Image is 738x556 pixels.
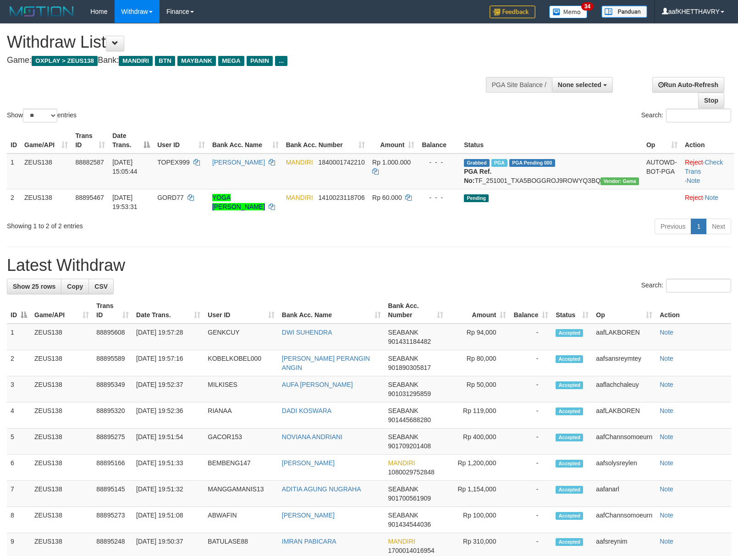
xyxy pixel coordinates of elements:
td: 88895589 [93,350,132,376]
span: GORD77 [157,194,184,201]
span: Accepted [556,486,583,494]
td: 88895145 [93,481,132,507]
a: Copy [61,279,89,294]
th: Action [656,297,731,324]
td: GENKCUY [204,324,278,350]
td: aafsansreymtey [592,350,656,376]
span: SEABANK [388,433,419,440]
td: ABWAFIN [204,507,278,533]
td: aafChannsomoeurn [592,507,656,533]
th: Trans ID: activate to sort column ascending [72,127,109,154]
span: MEGA [218,56,244,66]
a: Note [660,329,673,336]
span: Copy 901434544036 to clipboard [388,521,431,528]
span: Copy 901431184482 to clipboard [388,338,431,345]
span: Copy [67,283,83,290]
td: ZEUS138 [31,455,93,481]
a: AUFA [PERSON_NAME] [282,381,353,388]
span: Copy 1700014016954 to clipboard [388,547,435,554]
th: Op: activate to sort column ascending [592,297,656,324]
th: Date Trans.: activate to sort column descending [109,127,154,154]
span: SEABANK [388,407,419,414]
th: ID: activate to sort column descending [7,297,31,324]
a: Note [660,355,673,362]
span: Grabbed [464,159,490,167]
a: Note [705,194,719,201]
span: [DATE] 15:05:44 [112,159,138,175]
td: [DATE] 19:57:28 [132,324,204,350]
h1: Withdraw List [7,33,483,51]
td: 88895275 [93,429,132,455]
a: NOVIANA ANDRIANI [282,433,342,440]
a: Stop [698,93,724,108]
span: Marked by aafnoeunsreypich [491,159,507,167]
a: Reject [685,194,703,201]
a: [PERSON_NAME] [282,459,335,467]
span: Copy 1410023118706 to clipboard [318,194,364,201]
td: 88895349 [93,376,132,402]
span: ... [275,56,287,66]
td: ZEUS138 [31,507,93,533]
td: - [510,507,552,533]
span: SEABANK [388,381,419,388]
td: Rp 1,154,000 [447,481,510,507]
th: Amount: activate to sort column ascending [447,297,510,324]
td: ZEUS138 [31,350,93,376]
th: Bank Acc. Name: activate to sort column ascending [278,297,385,324]
span: Accepted [556,512,583,520]
a: CSV [88,279,114,294]
td: [DATE] 19:51:54 [132,429,204,455]
span: Accepted [556,381,583,389]
a: YOGA [PERSON_NAME] [212,194,265,210]
td: - [510,402,552,429]
td: 88895166 [93,455,132,481]
a: Reject [685,159,703,166]
img: MOTION_logo.png [7,5,77,18]
th: Game/API: activate to sort column ascending [31,297,93,324]
td: GACOR153 [204,429,278,455]
a: [PERSON_NAME] [212,159,265,166]
td: aafLAKBOREN [592,324,656,350]
div: Showing 1 to 2 of 2 entries [7,218,301,231]
a: 1 [691,219,706,234]
td: Rp 80,000 [447,350,510,376]
span: Copy 901445688280 to clipboard [388,416,431,424]
span: Accepted [556,460,583,468]
td: · [681,189,734,215]
td: aafanarl [592,481,656,507]
td: aafChannsomoeurn [592,429,656,455]
td: ZEUS138 [31,481,93,507]
span: 88882587 [75,159,104,166]
span: BTN [155,56,175,66]
span: SEABANK [388,485,419,493]
th: User ID: activate to sort column ascending [154,127,209,154]
td: RIANAA [204,402,278,429]
span: Copy 901700561909 to clipboard [388,495,431,502]
td: [DATE] 19:52:36 [132,402,204,429]
th: Bank Acc. Number: activate to sort column ascending [282,127,369,154]
td: ZEUS138 [21,189,72,215]
label: Search: [641,109,731,122]
span: [DATE] 19:53:31 [112,194,138,210]
td: [DATE] 19:57:16 [132,350,204,376]
input: Search: [666,279,731,292]
td: Rp 119,000 [447,402,510,429]
input: Search: [666,109,731,122]
th: Balance [418,127,460,154]
td: ZEUS138 [31,429,93,455]
span: PGA Pending [509,159,555,167]
td: Rp 100,000 [447,507,510,533]
td: 5 [7,429,31,455]
td: BEMBENG147 [204,455,278,481]
span: None selected [558,81,601,88]
span: MANDIRI [286,194,313,201]
span: Rp 1.000.000 [372,159,411,166]
span: 88895467 [75,194,104,201]
th: Action [681,127,734,154]
div: - - - [422,193,457,202]
th: Status: activate to sort column ascending [552,297,592,324]
span: Accepted [556,329,583,337]
a: Note [687,177,700,184]
a: DWI SUHENDRA [282,329,332,336]
button: None selected [552,77,613,93]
